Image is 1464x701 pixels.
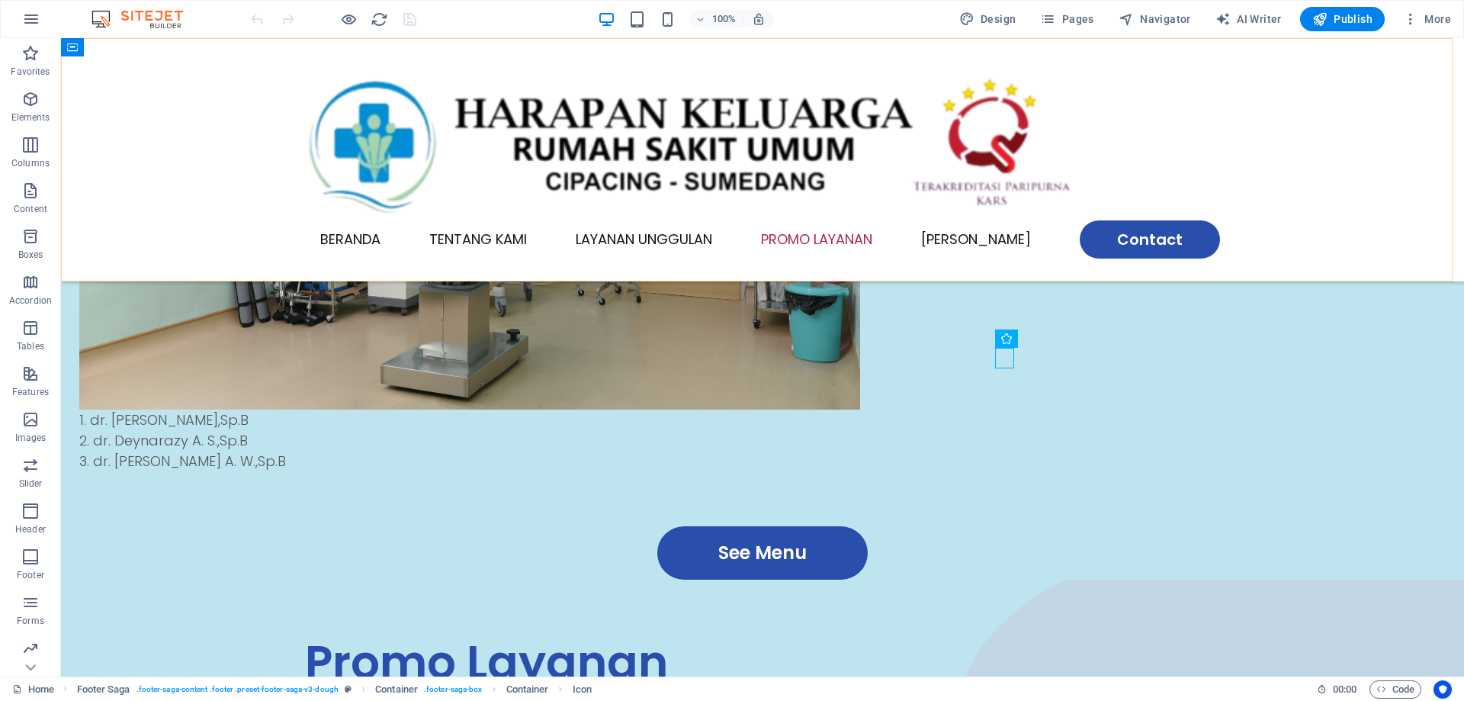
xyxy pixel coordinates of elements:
span: Click to select. Double-click to edit [77,680,130,699]
button: Design [953,7,1023,31]
p: Images [15,432,47,444]
p: Elements [11,111,50,124]
span: 00 00 [1333,680,1356,699]
span: Click to select. Double-click to edit [573,680,592,699]
p: Forms [17,615,44,627]
p: Content [14,203,47,215]
span: Click to select. Double-click to edit [506,680,549,699]
i: On resize automatically adjust zoom level to fit chosen device. [752,12,766,26]
button: AI Writer [1209,7,1288,31]
button: Publish [1300,7,1385,31]
span: Click to select. Double-click to edit [375,680,418,699]
span: . footer-saga-box [424,680,483,699]
p: Header [15,523,46,535]
img: Editor Logo [88,10,202,28]
span: AI Writer [1215,11,1282,27]
span: . footer-saga-content .footer .preset-footer-saga-v3-dough [136,680,339,699]
span: Design [959,11,1016,27]
p: Features [12,386,49,398]
p: Slider [19,478,43,490]
a: Click to cancel selection. Double-click to open Pages [12,680,54,699]
nav: breadcrumb [77,680,592,699]
button: Pages [1034,7,1100,31]
span: Publish [1312,11,1372,27]
h6: Session time [1317,680,1357,699]
button: Navigator [1112,7,1197,31]
span: : [1344,683,1346,695]
button: Click here to leave preview mode and continue editing [339,10,358,28]
p: Accordion [9,294,52,307]
p: Favorites [11,66,50,78]
p: Columns [11,157,50,169]
span: Navigator [1119,11,1191,27]
span: Pages [1040,11,1093,27]
p: Tables [17,340,44,352]
button: reload [370,10,388,28]
button: 100% [689,10,743,28]
span: Code [1376,680,1414,699]
p: Footer [17,569,44,581]
span: More [1403,11,1451,27]
i: Reload page [371,11,388,28]
h6: 100% [712,10,737,28]
p: Boxes [18,249,43,261]
button: Usercentrics [1433,680,1452,699]
button: Code [1369,680,1421,699]
button: More [1397,7,1457,31]
i: This element is a customizable preset [345,685,352,693]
